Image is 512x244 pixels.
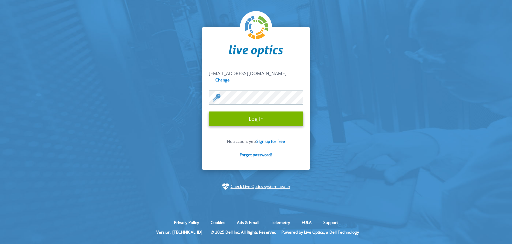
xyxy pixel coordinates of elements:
a: Sign up for free [256,139,285,144]
li: Version: [TECHNICAL_ID] [153,229,206,235]
li: Powered by Live Optics, a Dell Technology [281,229,359,235]
p: No account yet? [209,139,303,144]
a: Ads & Email [232,220,264,225]
a: Cookies [206,220,230,225]
input: Change [214,77,232,83]
a: Forgot password? [240,152,272,158]
img: liveoptics-logo.svg [245,16,269,40]
a: Privacy Policy [169,220,204,225]
img: status-check-icon.svg [222,183,229,190]
a: Check Live Optics system health [231,183,290,190]
a: EULA [297,220,317,225]
li: © 2025 Dell Inc. All Rights Reserved [207,229,280,235]
img: liveoptics-word.svg [229,45,283,57]
a: Support [318,220,343,225]
input: Log In [209,111,303,126]
span: [EMAIL_ADDRESS][DOMAIN_NAME] [209,70,287,76]
a: Telemetry [266,220,295,225]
